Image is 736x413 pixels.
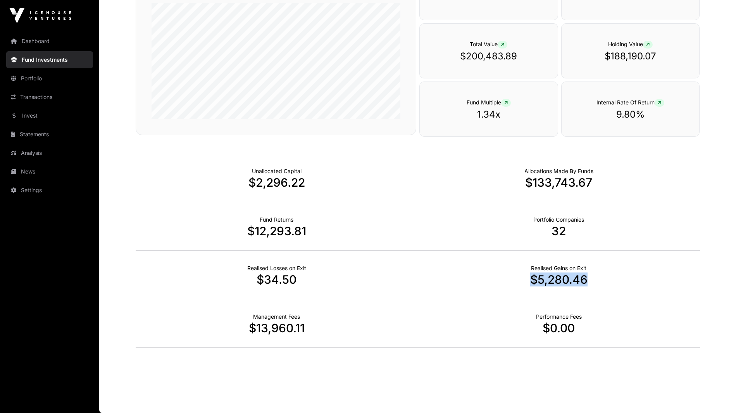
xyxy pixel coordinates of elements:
a: Fund Investments [6,51,93,68]
p: Net Realised on Positive Exits [531,264,586,272]
p: $12,293.81 [136,224,418,238]
p: $0.00 [418,321,700,335]
a: Portfolio [6,70,93,87]
a: Transactions [6,88,93,106]
a: Settings [6,182,93,199]
span: Fund Multiple [467,99,511,106]
a: Invest [6,107,93,124]
span: Total Value [470,41,507,47]
p: 32 [418,224,700,238]
p: $5,280.46 [418,272,700,286]
p: Number of Companies Deployed Into [533,216,584,224]
p: Fund Performance Fees (Carry) incurred to date [536,313,582,321]
a: Dashboard [6,33,93,50]
p: Fund Management Fees incurred to date [253,313,300,321]
a: Analysis [6,144,93,161]
p: $133,743.67 [418,175,700,189]
a: Statements [6,126,93,143]
img: Icehouse Ventures Logo [9,8,71,23]
p: $34.50 [136,272,418,286]
p: Cash not yet allocated [252,167,302,175]
p: $13,960.11 [136,321,418,335]
span: Internal Rate Of Return [596,99,664,106]
a: News [6,163,93,180]
iframe: Chat Widget [697,376,736,413]
p: 1.34x [435,108,542,121]
p: Net Realised on Negative Exits [247,264,306,272]
p: $2,296.22 [136,175,418,189]
p: 9.80% [577,108,684,121]
span: Holding Value [608,41,653,47]
div: Widżet czatu [697,376,736,413]
p: $188,190.07 [577,50,684,62]
p: Realised Returns from Funds [260,216,293,224]
p: Capital Deployed Into Companies [524,167,593,175]
p: $200,483.89 [435,50,542,62]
